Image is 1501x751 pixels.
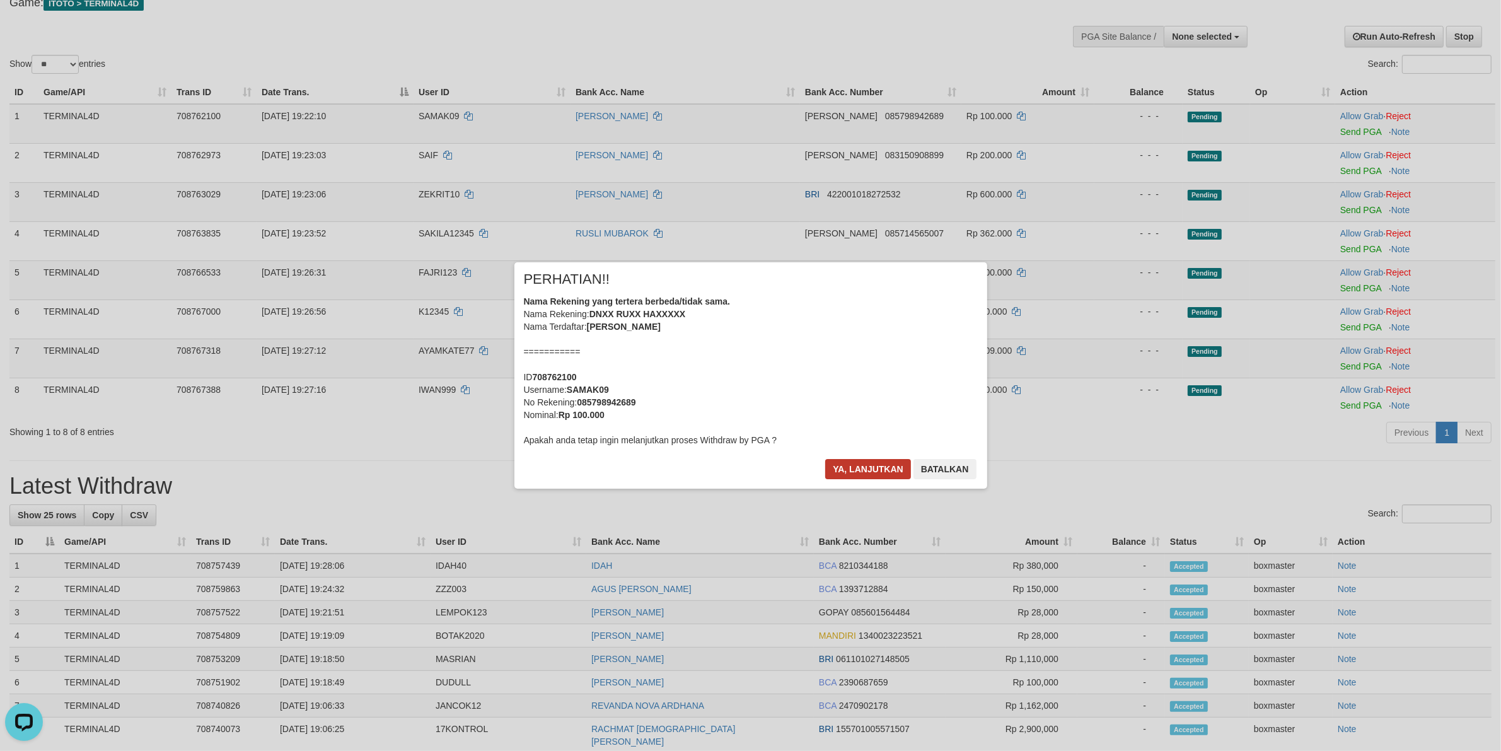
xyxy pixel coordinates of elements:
span: PERHATIAN!! [524,273,610,286]
button: Batalkan [913,459,977,479]
b: DNXX RUXX HAXXXXX [589,309,685,319]
b: SAMAK09 [567,385,609,395]
b: 708762100 [533,372,577,382]
button: Open LiveChat chat widget [5,5,43,43]
b: Nama Rekening yang tertera berbeda/tidak sama. [524,296,731,306]
b: Rp 100.000 [559,410,605,420]
b: 085798942689 [577,397,635,407]
b: [PERSON_NAME] [587,322,661,332]
button: Ya, lanjutkan [825,459,911,479]
div: Nama Rekening: Nama Terdaftar: =========== ID Username: No Rekening: Nominal: Apakah anda tetap i... [524,295,978,446]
